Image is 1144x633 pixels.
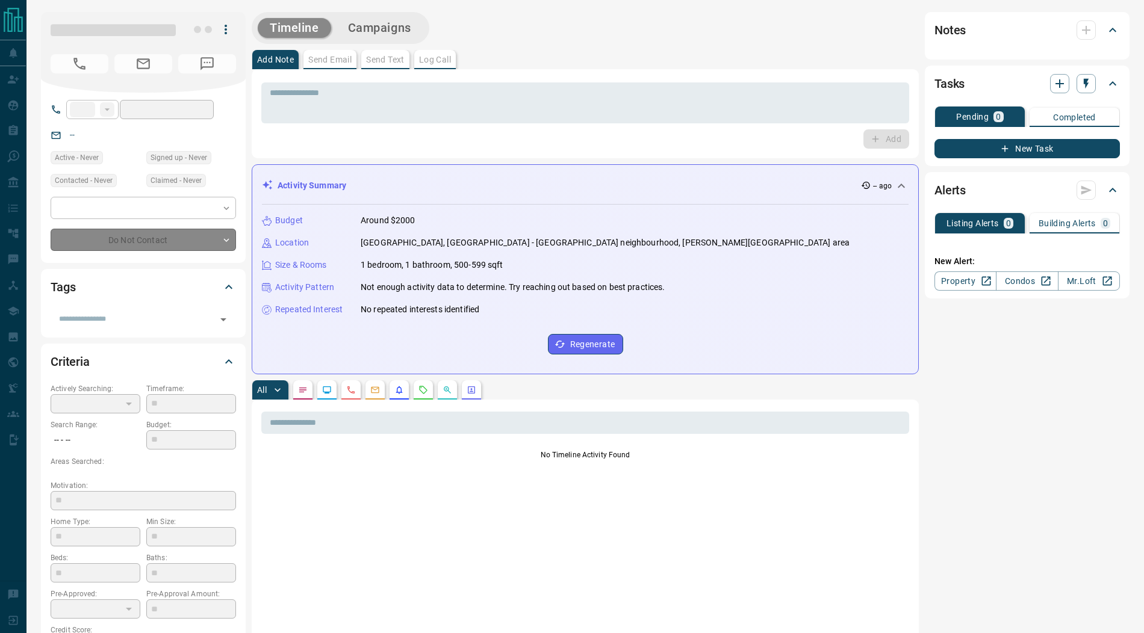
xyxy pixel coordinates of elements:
[346,385,356,395] svg: Calls
[336,18,423,38] button: Campaigns
[215,311,232,328] button: Open
[934,74,965,93] h2: Tasks
[262,174,909,197] div: Activity Summary-- ago
[51,456,236,467] p: Areas Searched:
[361,303,479,316] p: No repeated interests identified
[51,273,236,301] div: Tags
[1053,113,1096,122] p: Completed
[178,54,236,73] span: No Number
[361,214,415,227] p: Around $2000
[370,385,380,395] svg: Emails
[51,430,140,450] p: -- - --
[275,214,303,227] p: Budget
[934,69,1120,98] div: Tasks
[51,480,236,491] p: Motivation:
[361,259,503,271] p: 1 bedroom, 1 bathroom, 500-599 sqft
[146,516,236,527] p: Min Size:
[1006,219,1011,227] p: 0
[361,236,850,249] p: [GEOGRAPHIC_DATA], [GEOGRAPHIC_DATA] - [GEOGRAPHIC_DATA] neighbourhood, [PERSON_NAME][GEOGRAPHIC_...
[258,18,331,38] button: Timeline
[70,130,75,140] a: --
[996,113,1001,121] p: 0
[257,55,294,64] p: Add Note
[261,449,909,460] p: No Timeline Activity Found
[275,303,343,316] p: Repeated Interest
[322,385,332,395] svg: Lead Browsing Activity
[298,385,308,395] svg: Notes
[996,271,1058,291] a: Condos
[443,385,452,395] svg: Opportunities
[146,552,236,563] p: Baths:
[934,20,966,40] h2: Notes
[418,385,428,395] svg: Requests
[275,236,309,249] p: Location
[934,255,1120,268] p: New Alert:
[873,181,892,191] p: -- ago
[146,588,236,599] p: Pre-Approval Amount:
[51,383,140,394] p: Actively Searching:
[394,385,404,395] svg: Listing Alerts
[467,385,476,395] svg: Agent Actions
[51,352,90,371] h2: Criteria
[51,347,236,376] div: Criteria
[1039,219,1096,227] p: Building Alerts
[51,54,108,73] span: No Number
[151,152,207,164] span: Signed up - Never
[278,179,346,192] p: Activity Summary
[51,516,140,527] p: Home Type:
[114,54,172,73] span: No Email
[257,386,267,394] p: All
[1058,271,1120,291] a: Mr.Loft
[151,174,202,187] span: Claimed - Never
[934,271,996,291] a: Property
[934,139,1120,158] button: New Task
[275,259,327,271] p: Size & Rooms
[275,281,334,294] p: Activity Pattern
[934,181,966,200] h2: Alerts
[51,588,140,599] p: Pre-Approved:
[934,16,1120,45] div: Notes
[548,334,623,354] button: Regenerate
[51,552,140,563] p: Beds:
[947,219,999,227] p: Listing Alerts
[146,419,236,430] p: Budget:
[51,419,140,430] p: Search Range:
[51,277,75,297] h2: Tags
[55,174,113,187] span: Contacted - Never
[361,281,665,294] p: Not enough activity data to determine. Try reaching out based on best practices.
[51,229,236,251] div: Do Not Contact
[146,383,236,394] p: Timeframe:
[956,113,989,121] p: Pending
[1103,219,1108,227] p: 0
[934,176,1120,205] div: Alerts
[55,152,99,164] span: Active - Never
